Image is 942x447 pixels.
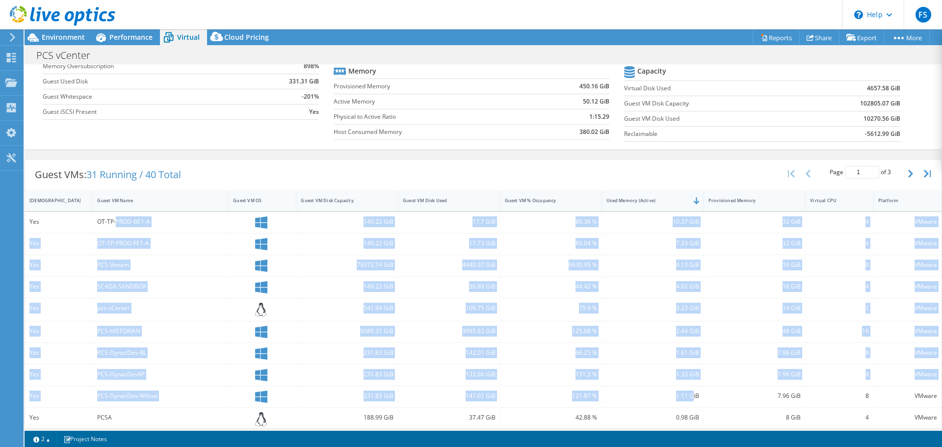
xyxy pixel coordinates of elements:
span: Page of [830,166,891,179]
div: Yes [29,303,88,314]
div: Yes [29,260,88,270]
label: Active Memory [334,97,529,106]
div: 36.89 GiB [403,281,496,292]
div: Guest VM Disk Used [403,197,484,204]
div: 10.37 GiB [606,216,699,227]
div: 0.98 GiB [606,412,699,423]
div: VMware [878,369,937,380]
div: 5089.31 GiB [301,326,393,337]
div: 147.61 GiB [403,391,496,401]
div: 121.87 % [505,391,598,401]
div: 188.99 GiB [301,412,393,423]
div: 142.01 GiB [403,347,496,358]
label: Guest iSCSI Present [43,107,253,117]
div: 44.42 % [505,281,598,292]
div: 16 GiB [708,260,801,270]
div: OT-TP-PROD-BE1-A [97,216,224,227]
div: VMware [878,216,937,227]
div: 89.36 % [505,216,598,227]
div: Yes [29,326,88,337]
div: 149.22 GiB [301,238,393,249]
div: Yes [29,238,88,249]
div: Yes [29,412,88,423]
div: Used Memory (Active) [606,197,687,204]
div: [DEMOGRAPHIC_DATA] [29,197,76,204]
div: 4.02 GiB [606,281,699,292]
div: 4940.97 GiB [403,260,496,270]
label: Guest VM Disk Capacity [624,99,799,108]
label: Guest VM Disk Used [624,114,799,124]
div: 48 GiB [708,326,801,337]
b: 4657.58 GiB [867,83,900,93]
div: 7.96 GiB [708,391,801,401]
b: 331.31 GiB [289,77,319,86]
b: Memory [348,66,376,76]
label: Virtual Disk Used [624,83,799,93]
div: Guest VM Disk Capacity [301,197,382,204]
b: 380.02 GiB [579,127,609,137]
div: OT-TP-PROD-FE1-A [97,238,224,249]
b: 10270.56 GiB [863,114,900,124]
div: VMware [878,260,937,270]
div: 133.66 GiB [403,369,496,380]
div: 125.68 % [505,326,598,337]
span: 31 Running / 40 Total [86,168,181,181]
div: 16 GiB [708,281,801,292]
div: 231.83 GiB [301,347,393,358]
div: PCS-DynacDev-Willow [97,391,224,401]
div: 17.73 GiB [403,238,496,249]
div: Yes [29,391,88,401]
b: 450.16 GiB [579,81,609,91]
div: 109.75 GiB [403,303,496,314]
div: 1.11 GiB [606,391,699,401]
label: Reclaimable [624,129,799,139]
div: 14 GiB [708,303,801,314]
div: Yes [29,369,88,380]
div: 149.22 GiB [301,216,393,227]
div: Yes [29,347,88,358]
div: Provisioned Memory [708,197,789,204]
div: PCS-Veeam [97,260,224,270]
div: VMware [878,281,937,292]
div: Guest VM % Occupancy [505,197,586,204]
a: Project Notes [56,433,114,445]
div: 8 [810,347,868,358]
div: 79372.74 GiB [301,260,393,270]
b: -5612.99 GiB [865,129,900,139]
div: PCS-DynacDevKP [97,369,224,380]
div: VMware [878,238,937,249]
svg: \n [854,10,863,19]
a: 2 [26,433,57,445]
div: 231.83 GiB [301,391,393,401]
span: Cloud Pricing [224,32,269,42]
div: PCS-HISTORIAN [97,326,224,337]
a: More [884,30,930,45]
div: 7.96 GiB [708,347,801,358]
div: 8 [810,391,868,401]
div: Virtual CPU [810,197,857,204]
input: jump to page [845,166,879,179]
b: -201% [302,92,319,102]
div: 8 [810,260,868,270]
span: Virtual [177,32,200,42]
div: 2.44 GiB [606,326,699,337]
b: 50.12 GiB [583,97,609,106]
div: 32 GiB [708,216,801,227]
div: 3.23 GiB [606,303,699,314]
label: Guest Whitespace [43,92,253,102]
span: Performance [109,32,153,42]
div: VMware [878,391,937,401]
div: pcs-vCenter [97,303,224,314]
h1: PCS vCenter [32,50,105,61]
b: 898% [304,61,319,71]
div: 131.2 % [505,369,598,380]
span: 3 [888,168,891,176]
div: 75.9 % [505,303,598,314]
div: 8 [810,369,868,380]
div: 1.33 GiB [606,369,699,380]
div: Guest VM OS [233,197,280,204]
div: SCADA SANDBOX [97,281,224,292]
div: 4 [810,238,868,249]
div: 149.22 GiB [301,281,393,292]
span: FS [916,7,931,23]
